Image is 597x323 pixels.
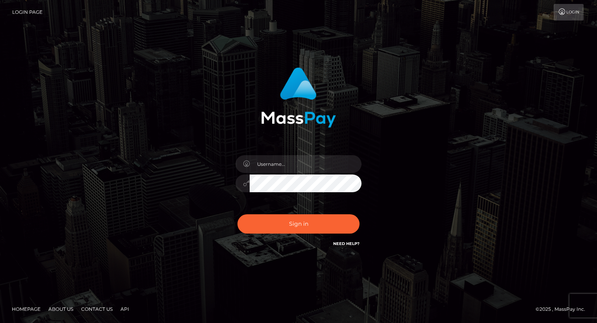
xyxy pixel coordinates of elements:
a: Login [554,4,584,20]
a: API [117,303,132,315]
img: MassPay Login [261,67,336,128]
a: Need Help? [333,241,360,246]
a: Contact Us [78,303,116,315]
a: About Us [45,303,76,315]
a: Login Page [12,4,43,20]
div: © 2025 , MassPay Inc. [536,305,591,314]
button: Sign in [237,214,360,234]
input: Username... [250,155,362,173]
a: Homepage [9,303,44,315]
